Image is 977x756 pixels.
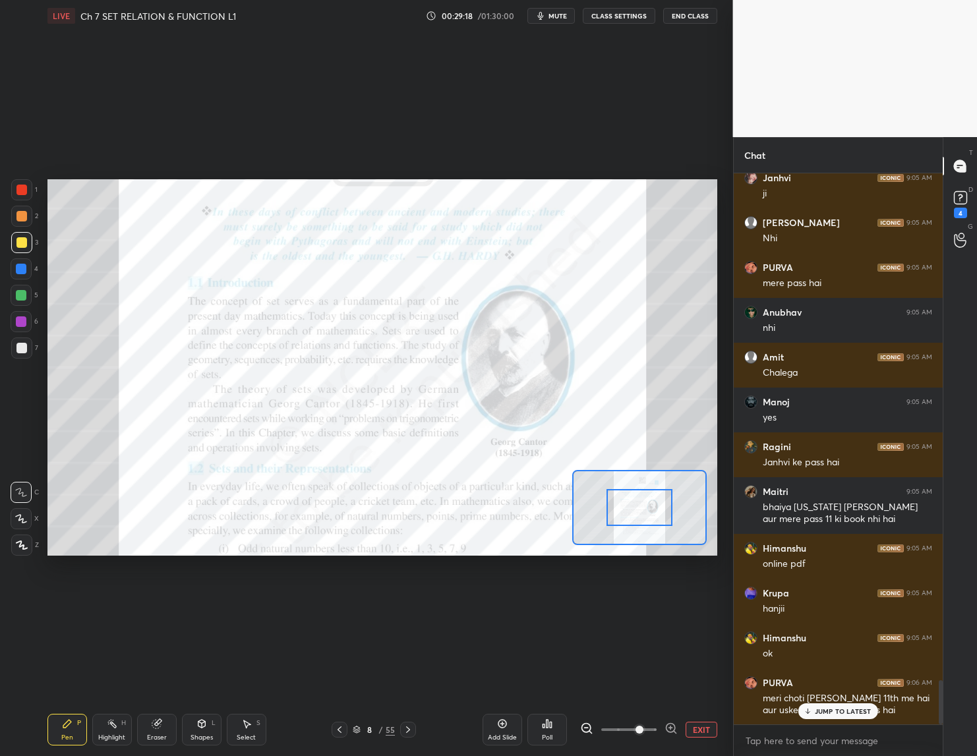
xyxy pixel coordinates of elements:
h6: Maitri [763,486,788,498]
div: 9:05 AM [906,353,932,361]
div: ji [763,187,932,200]
div: 9:05 AM [906,398,932,406]
img: iconic-dark.1390631f.png [877,264,904,272]
div: H [121,720,126,726]
img: default.png [744,216,757,229]
div: 6 [11,311,38,332]
img: iconic-dark.1390631f.png [877,219,904,227]
div: 4 [11,258,38,279]
p: G [968,221,973,231]
h6: PURVA [763,677,793,689]
p: Chat [734,138,776,173]
h6: Ragini [763,441,791,453]
div: Add Slide [488,734,517,741]
div: Highlight [98,734,125,741]
img: iconic-dark.1390631f.png [877,544,904,552]
img: 9aa3c23c967949619fc88b559721ce75.jpg [744,485,757,498]
div: X [11,508,39,529]
div: grid [734,173,943,724]
img: iconic-dark.1390631f.png [877,443,904,451]
button: EXIT [686,722,717,738]
div: 9:05 AM [906,264,932,272]
div: 9:05 AM [906,308,932,316]
div: hanjii [763,602,932,616]
h6: PURVA [763,262,793,274]
div: 9:05 AM [906,174,932,182]
div: 9:05 AM [906,488,932,496]
img: iconic-dark.1390631f.png [877,174,904,182]
div: 1 [11,179,38,200]
img: 93674a53cbd54b25ad4945d795c22713.jpg [744,261,757,274]
div: online pdf [763,558,932,571]
div: 55 [386,724,395,736]
h6: [PERSON_NAME] [763,217,840,229]
img: iconic-dark.1390631f.png [877,589,904,597]
div: 4 [954,208,967,218]
p: D [968,185,973,194]
h4: Ch 7 SET RELATION & FUNCTION L1 [80,10,236,22]
div: meri choti [PERSON_NAME] 11th me hai aur uske paas meri hi books hai [763,692,932,717]
div: 9:05 AM [906,589,932,597]
div: 9:06 AM [906,679,932,687]
span: mute [548,11,567,20]
div: C [11,482,39,503]
div: L [212,720,216,726]
h6: Himanshu [763,542,806,554]
img: 4a5fea1b80694d39a9c457cd04b96852.jpg [744,542,757,555]
div: S [256,720,260,726]
div: Nhi [763,232,932,245]
div: 9:05 AM [906,219,932,227]
div: Chalega [763,366,932,380]
div: Z [11,535,39,556]
div: nhi [763,322,932,335]
div: mere pass hai [763,277,932,290]
h6: Anubhav [763,306,802,318]
p: T [969,148,973,158]
div: 9:05 AM [906,443,932,451]
div: Pen [61,734,73,741]
div: / [379,726,383,734]
div: 7 [11,337,38,359]
img: default.png [744,351,757,364]
div: 3 [11,232,38,253]
h6: Janhvi [763,172,791,184]
div: yes [763,411,932,424]
img: iconic-dark.1390631f.png [877,634,904,642]
h6: Manoj [763,396,789,408]
button: mute [527,8,575,24]
button: End Class [663,8,717,24]
div: 9:05 AM [906,544,932,552]
div: P [77,720,81,726]
div: Janhvi ke pass hai [763,456,932,469]
div: 5 [11,285,38,306]
h6: Krupa [763,587,789,599]
div: Shapes [191,734,213,741]
h6: Himanshu [763,632,806,644]
div: Select [237,734,256,741]
div: LIVE [47,8,75,24]
h6: Amit [763,351,784,363]
img: iconic-dark.1390631f.png [877,353,904,361]
div: bhaiya [US_STATE] [PERSON_NAME] aur mere pass 11 ki book nhi hai [763,501,932,526]
div: ok [763,647,932,660]
img: 2b66c2acb53943a095606e681ef2fbd0.jpg [744,395,757,409]
div: Eraser [147,734,167,741]
p: JUMP TO LATEST [815,707,872,715]
img: 93674a53cbd54b25ad4945d795c22713.jpg [744,676,757,689]
img: iconic-dark.1390631f.png [877,679,904,687]
button: CLASS SETTINGS [583,8,655,24]
div: 2 [11,206,38,227]
div: Poll [542,734,552,741]
img: 2bd843c0bda84a6faf29bd013d7a4b1d.jpg [744,306,757,319]
img: 4a5fea1b80694d39a9c457cd04b96852.jpg [744,631,757,645]
div: 9:05 AM [906,634,932,642]
img: 3529433a1a3f4b01b1c523f21d7de814.jpg [744,440,757,453]
img: ad4047ff7b414626837a6f128a8734e9.jpg [744,587,757,600]
img: bd29ef8e1f814d9490f17bc70d2319d3.jpg [744,171,757,185]
div: 8 [363,726,376,734]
